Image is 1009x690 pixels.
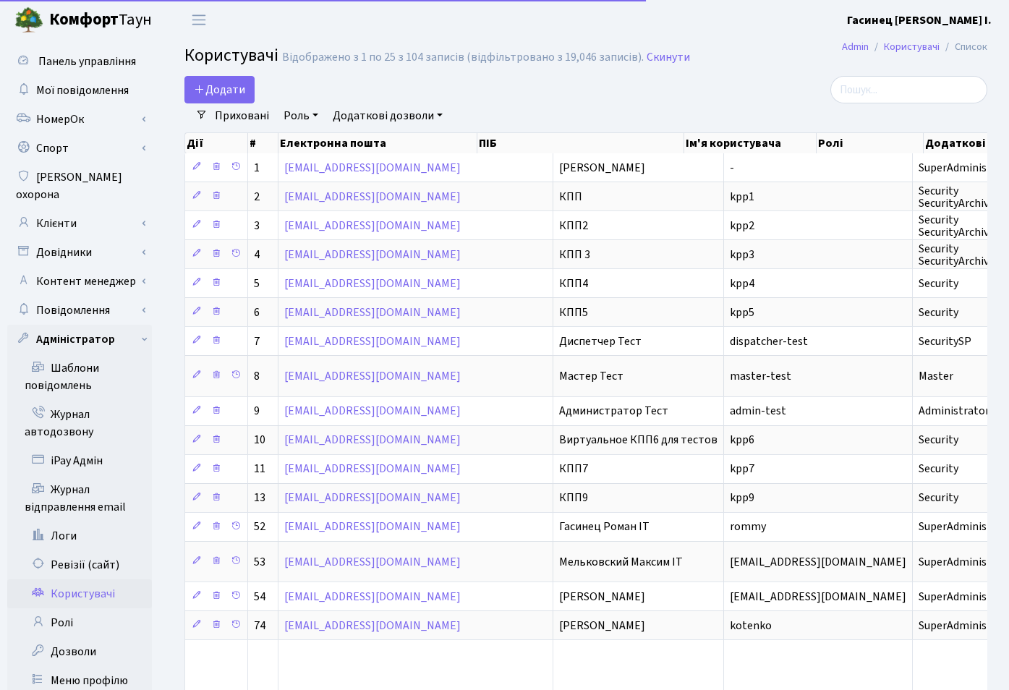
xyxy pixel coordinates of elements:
[49,8,119,31] b: Комфорт
[284,618,461,634] a: [EMAIL_ADDRESS][DOMAIN_NAME]
[254,490,265,506] span: 13
[7,105,152,134] a: НомерОк
[7,521,152,550] a: Логи
[181,8,217,32] button: Переключити навігацію
[49,8,152,33] span: Таун
[254,333,260,349] span: 7
[284,276,461,291] a: [EMAIL_ADDRESS][DOMAIN_NAME]
[820,32,1009,62] nav: breadcrumb
[559,160,645,176] span: [PERSON_NAME]
[559,218,588,234] span: КПП2
[559,276,588,291] span: КПП4
[919,433,958,448] span: Security
[254,461,265,477] span: 11
[730,490,754,506] span: kpp9
[919,461,958,477] span: Security
[254,368,260,384] span: 8
[284,589,461,605] a: [EMAIL_ADDRESS][DOMAIN_NAME]
[284,368,461,384] a: [EMAIL_ADDRESS][DOMAIN_NAME]
[254,276,260,291] span: 5
[919,404,989,419] span: Administrator
[559,333,642,349] span: Диспетчер Тест
[559,519,650,535] span: Гасинец Роман IT
[730,160,734,176] span: -
[185,133,248,153] th: Дії
[919,490,958,506] span: Security
[730,276,754,291] span: kpp4
[559,304,588,320] span: КПП5
[7,325,152,354] a: Адміністратор
[254,589,265,605] span: 54
[7,134,152,163] a: Спорт
[477,133,684,153] th: ПІБ
[254,218,260,234] span: 3
[919,183,995,211] span: Security SecurityArchive
[559,490,588,506] span: КПП9
[919,276,958,291] span: Security
[559,404,668,419] span: Администратор Тест
[327,103,448,128] a: Додаткові дозволи
[847,12,992,28] b: Гасинец [PERSON_NAME] I.
[254,554,265,570] span: 53
[559,368,623,384] span: Мастер Тест
[7,209,152,238] a: Клієнти
[730,368,791,384] span: master-test
[730,519,766,535] span: rommy
[559,247,590,263] span: КПП 3
[7,163,152,209] a: [PERSON_NAME] охорона
[284,490,461,506] a: [EMAIL_ADDRESS][DOMAIN_NAME]
[842,39,869,54] a: Admin
[14,6,43,35] img: logo.png
[284,433,461,448] a: [EMAIL_ADDRESS][DOMAIN_NAME]
[248,133,278,153] th: #
[184,76,255,103] a: Додати
[559,461,588,477] span: КПП7
[284,461,461,477] a: [EMAIL_ADDRESS][DOMAIN_NAME]
[7,446,152,475] a: iPay Адмін
[254,189,260,205] span: 2
[730,618,772,634] span: kotenko
[919,333,971,349] span: SecuritySP
[884,39,940,54] a: Користувачі
[730,554,906,570] span: [EMAIL_ADDRESS][DOMAIN_NAME]
[730,404,786,419] span: admin-test
[684,133,817,153] th: Ім'я користувача
[278,133,477,153] th: Електронна пошта
[284,519,461,535] a: [EMAIL_ADDRESS][DOMAIN_NAME]
[254,404,260,419] span: 9
[284,333,461,349] a: [EMAIL_ADDRESS][DOMAIN_NAME]
[919,212,995,240] span: Security SecurityArchive
[7,637,152,666] a: Дозволи
[284,554,461,570] a: [EMAIL_ADDRESS][DOMAIN_NAME]
[940,39,987,55] li: Список
[730,461,754,477] span: kpp7
[730,433,754,448] span: kpp6
[730,304,754,320] span: kpp5
[919,368,953,384] span: Master
[559,189,582,205] span: КПП
[647,51,690,64] a: Скинути
[730,333,808,349] span: dispatcher-test
[919,304,958,320] span: Security
[7,267,152,296] a: Контент менеджер
[284,160,461,176] a: [EMAIL_ADDRESS][DOMAIN_NAME]
[284,218,461,234] a: [EMAIL_ADDRESS][DOMAIN_NAME]
[38,54,136,69] span: Панель управління
[559,554,683,570] span: Мельковский Максим IT
[7,238,152,267] a: Довідники
[278,103,324,128] a: Роль
[284,247,461,263] a: [EMAIL_ADDRESS][DOMAIN_NAME]
[254,247,260,263] span: 4
[559,589,645,605] span: [PERSON_NAME]
[7,47,152,76] a: Панель управління
[284,189,461,205] a: [EMAIL_ADDRESS][DOMAIN_NAME]
[184,43,278,68] span: Користувачі
[7,76,152,105] a: Мої повідомлення
[7,475,152,521] a: Журнал відправлення email
[7,579,152,608] a: Користувачі
[830,76,987,103] input: Пошук...
[209,103,275,128] a: Приховані
[254,519,265,535] span: 52
[36,82,129,98] span: Мої повідомлення
[559,433,718,448] span: Виртуальное КПП6 для тестов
